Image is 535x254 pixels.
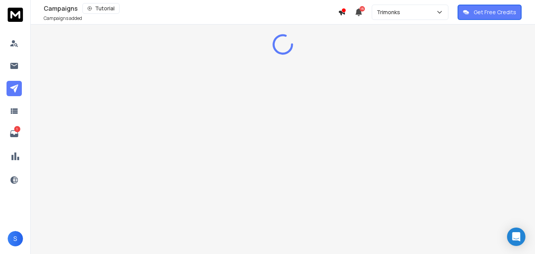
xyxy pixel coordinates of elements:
[8,231,23,246] button: S
[458,5,522,20] button: Get Free Credits
[474,8,516,16] p: Get Free Credits
[44,15,82,21] p: Campaigns added
[507,228,525,246] div: Open Intercom Messenger
[7,126,22,141] a: 1
[44,3,338,14] div: Campaigns
[377,8,403,16] p: Trimonks
[359,6,365,11] span: 15
[14,126,20,132] p: 1
[82,3,120,14] button: Tutorial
